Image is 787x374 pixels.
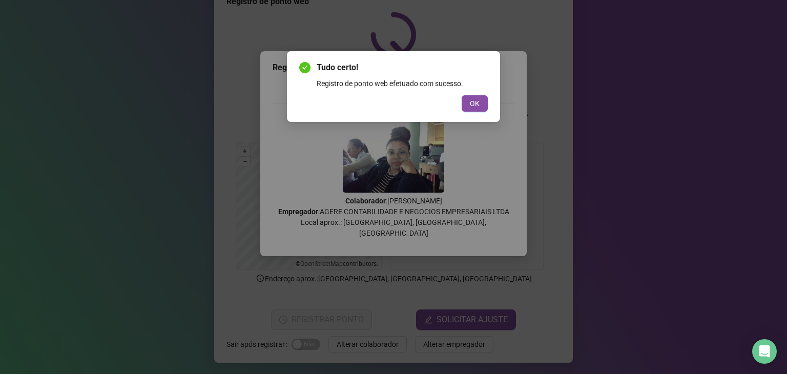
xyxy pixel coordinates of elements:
span: check-circle [299,62,310,73]
button: OK [462,95,488,112]
div: Registro de ponto web efetuado com sucesso. [317,78,488,89]
span: Tudo certo! [317,61,488,74]
div: Open Intercom Messenger [752,339,777,364]
span: OK [470,98,480,109]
